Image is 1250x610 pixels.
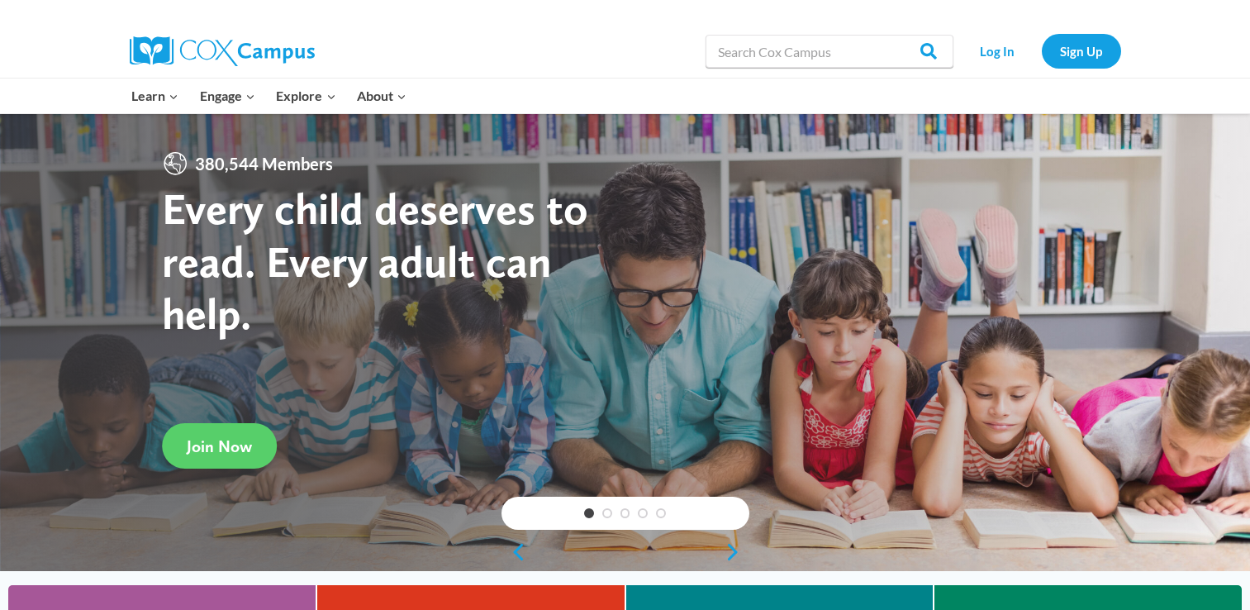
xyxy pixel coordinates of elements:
span: 380,544 Members [188,150,340,177]
a: Sign Up [1042,34,1121,68]
input: Search Cox Campus [706,35,953,68]
a: next [725,542,749,562]
span: Engage [200,85,255,107]
a: Log In [962,34,1034,68]
a: Join Now [162,423,277,469]
span: Explore [276,85,335,107]
a: previous [501,542,526,562]
span: Join Now [187,436,252,456]
nav: Primary Navigation [121,79,417,113]
nav: Secondary Navigation [962,34,1121,68]
strong: Every child deserves to read. Every adult can help. [162,182,588,340]
div: content slider buttons [501,536,749,569]
a: 3 [620,508,630,518]
a: 4 [638,508,648,518]
span: About [357,85,406,107]
img: Cox Campus [130,36,315,66]
a: 1 [584,508,594,518]
a: 5 [656,508,666,518]
span: Learn [131,85,178,107]
a: 2 [602,508,612,518]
